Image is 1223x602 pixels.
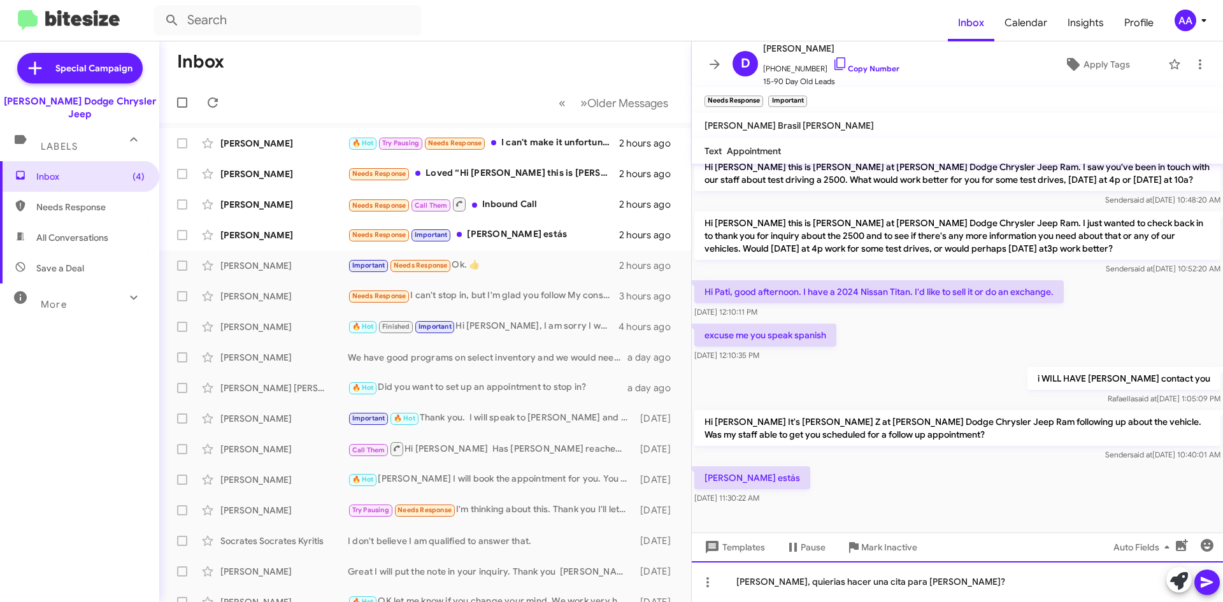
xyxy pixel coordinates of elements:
[1130,450,1152,459] span: said at
[220,259,348,272] div: [PERSON_NAME]
[348,534,634,547] div: I don't believe I am qualified to answer that.
[352,169,406,178] span: Needs Response
[694,466,810,489] p: [PERSON_NAME] estás
[634,534,681,547] div: [DATE]
[348,351,627,364] div: We have good programs on select inventory and we would need to take a look at your vehicle to get...
[348,472,634,487] div: [PERSON_NAME] I will book the appointment for you. You can tell me which two later or [DATE] [PER...
[348,565,634,578] div: Great I will put the note in your inquiry. Thank you [PERSON_NAME]
[619,168,681,180] div: 2 hours ago
[352,292,406,300] span: Needs Response
[1114,4,1164,41] span: Profile
[348,503,634,517] div: I'm thinking about this. Thank you I'll let you know
[694,280,1064,303] p: Hi Pati, good afternoon. I have a 2024 Nissan Titan. I'd like to sell it or do an exchange.
[694,350,759,360] span: [DATE] 12:10:35 PM
[415,201,448,210] span: Call Them
[1134,394,1157,403] span: said at
[1057,4,1114,41] a: Insights
[220,412,348,425] div: [PERSON_NAME]
[1027,367,1220,390] p: i WILL HAVE [PERSON_NAME] contact you
[418,322,452,331] span: Important
[694,410,1220,446] p: Hi [PERSON_NAME] It's [PERSON_NAME] Z at [PERSON_NAME] Dodge Chrysler Jeep Ram following up about...
[694,211,1220,260] p: Hi [PERSON_NAME] this is [PERSON_NAME] at [PERSON_NAME] Dodge Chrysler Jeep Ram. I just wanted to...
[220,351,348,364] div: [PERSON_NAME]
[1031,53,1162,76] button: Apply Tags
[352,475,374,484] span: 🔥 Hot
[741,54,750,74] span: D
[573,90,676,116] button: Next
[704,96,763,107] small: Needs Response
[634,565,681,578] div: [DATE]
[17,53,143,83] a: Special Campaign
[580,95,587,111] span: »
[348,411,634,426] div: Thank you. I will speak to [PERSON_NAME] and have her contact you as soon as she gets in [DATE]. ...
[801,536,826,559] span: Pause
[348,319,619,334] div: Hi [PERSON_NAME], I am sorry I was off. I will speak to your associate [DATE] and het back to you...
[702,536,765,559] span: Templates
[587,96,668,110] span: Older Messages
[1108,394,1220,403] span: Rafaella [DATE] 1:05:09 PM
[1164,10,1209,31] button: AA
[177,52,224,72] h1: Inbox
[634,504,681,517] div: [DATE]
[763,41,899,56] span: [PERSON_NAME]
[36,231,108,244] span: All Conversations
[619,290,681,303] div: 3 hours ago
[220,565,348,578] div: [PERSON_NAME]
[36,262,84,275] span: Save a Deal
[694,324,836,347] p: excuse me you speak spanish
[704,120,874,131] span: [PERSON_NAME] Brasil [PERSON_NAME]
[220,229,348,241] div: [PERSON_NAME]
[220,382,348,394] div: [PERSON_NAME] [PERSON_NAME]
[861,536,917,559] span: Mark Inactive
[994,4,1057,41] a: Calendar
[220,137,348,150] div: [PERSON_NAME]
[768,96,806,107] small: Important
[220,198,348,211] div: [PERSON_NAME]
[634,443,681,455] div: [DATE]
[348,289,619,303] div: I can't stop in, but I'm glad you follow My construction company is in the market for a new and o...
[220,534,348,547] div: Socrates Socrates Kyritis
[833,64,899,73] a: Copy Number
[382,322,410,331] span: Finished
[220,473,348,486] div: [PERSON_NAME]
[1084,53,1130,76] span: Apply Tags
[763,56,899,75] span: [PHONE_NUMBER]
[694,155,1220,191] p: Hi [PERSON_NAME] this is [PERSON_NAME] at [PERSON_NAME] Dodge Chrysler Jeep Ram. I saw you've bee...
[352,201,406,210] span: Needs Response
[1113,536,1175,559] span: Auto Fields
[352,322,374,331] span: 🔥 Hot
[397,506,452,514] span: Needs Response
[1131,264,1153,273] span: said at
[41,141,78,152] span: Labels
[704,145,722,157] span: Text
[348,227,619,242] div: [PERSON_NAME] estás
[727,145,781,157] span: Appointment
[634,473,681,486] div: [DATE]
[36,170,145,183] span: Inbox
[394,414,415,422] span: 🔥 Hot
[220,290,348,303] div: [PERSON_NAME]
[154,5,422,36] input: Search
[352,139,374,147] span: 🔥 Hot
[352,231,406,239] span: Needs Response
[763,75,899,88] span: 15-90 Day Old Leads
[692,561,1223,602] div: [PERSON_NAME], quierias hacer una cita para [PERSON_NAME]?
[1105,195,1220,204] span: Sender [DATE] 10:48:20 AM
[348,441,634,457] div: Hi [PERSON_NAME] Has [PERSON_NAME] reached out for you?
[348,136,619,150] div: I can't make it unfortunately. I noticed I have some where to be at noon. We have time let's plan...
[352,506,389,514] span: Try Pausing
[132,170,145,183] span: (4)
[619,259,681,272] div: 2 hours ago
[551,90,573,116] button: Previous
[415,231,448,239] span: Important
[1175,10,1196,31] div: AA
[948,4,994,41] a: Inbox
[836,536,927,559] button: Mark Inactive
[627,351,681,364] div: a day ago
[348,380,627,395] div: Did you want to set up an appointment to stop in?
[1105,450,1220,459] span: Sender [DATE] 10:40:01 AM
[1103,536,1185,559] button: Auto Fields
[220,168,348,180] div: [PERSON_NAME]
